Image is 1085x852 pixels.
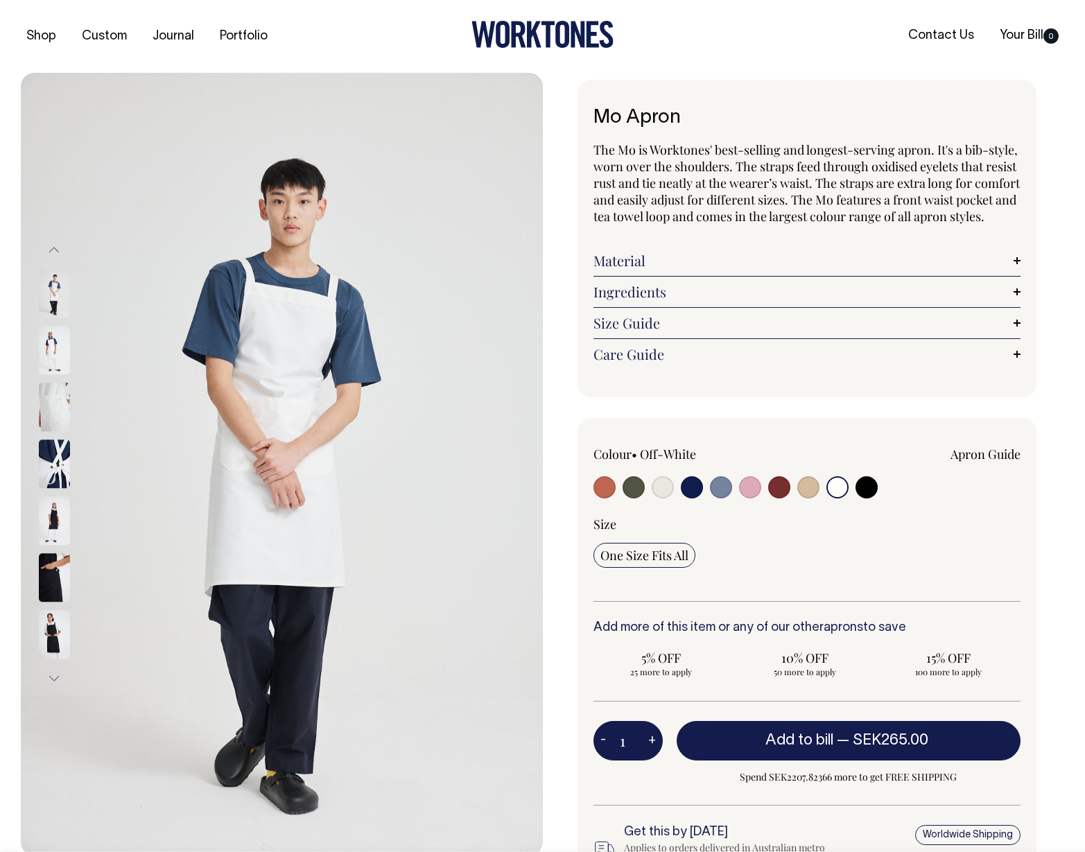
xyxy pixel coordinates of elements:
[593,346,1021,363] a: Care Guide
[44,663,64,695] button: Next
[593,516,1021,532] div: Size
[39,270,70,318] img: off-white
[39,497,70,546] img: Mo Apron
[677,769,1021,785] span: Spend SEK2207.82366 more to get FREE SHIPPING
[593,252,1021,269] a: Material
[824,622,863,634] a: aprons
[765,733,833,747] span: Add to bill
[677,721,1021,760] button: Add to bill —SEK265.00
[593,141,1020,225] span: The Mo is Worktones' best-selling and longest-serving apron. It's a bib-style, worn over the shou...
[632,446,637,462] span: •
[837,733,932,747] span: —
[951,446,1021,462] a: Apron Guide
[600,666,722,677] span: 25 more to apply
[887,650,1009,666] span: 15% OFF
[593,543,695,568] input: One Size Fits All
[593,727,613,755] button: -
[76,25,132,48] a: Custom
[21,25,62,48] a: Shop
[903,24,980,47] a: Contact Us
[593,284,1021,300] a: Ingredients
[214,25,273,48] a: Portfolio
[853,733,928,747] span: SEK265.00
[593,645,729,681] input: 5% OFF 25 more to apply
[593,446,765,462] div: Colour
[147,25,200,48] a: Journal
[880,645,1016,681] input: 15% OFF 100 more to apply
[994,24,1064,47] a: Your Bill0
[593,315,1021,331] a: Size Guide
[39,554,70,602] img: black
[641,727,663,755] button: +
[737,645,872,681] input: 10% OFF 50 more to apply
[600,547,688,564] span: One Size Fits All
[744,666,865,677] span: 50 more to apply
[1043,28,1059,44] span: 0
[39,327,70,375] img: off-white
[744,650,865,666] span: 10% OFF
[39,611,70,659] img: black
[39,440,70,489] img: off-white
[39,383,70,432] img: off-white
[593,621,1021,635] h6: Add more of this item or any of our other to save
[44,234,64,266] button: Previous
[600,650,722,666] span: 5% OFF
[887,666,1009,677] span: 100 more to apply
[624,826,826,840] h6: Get this by [DATE]
[640,446,696,462] label: Off-White
[593,107,1021,129] h1: Mo Apron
